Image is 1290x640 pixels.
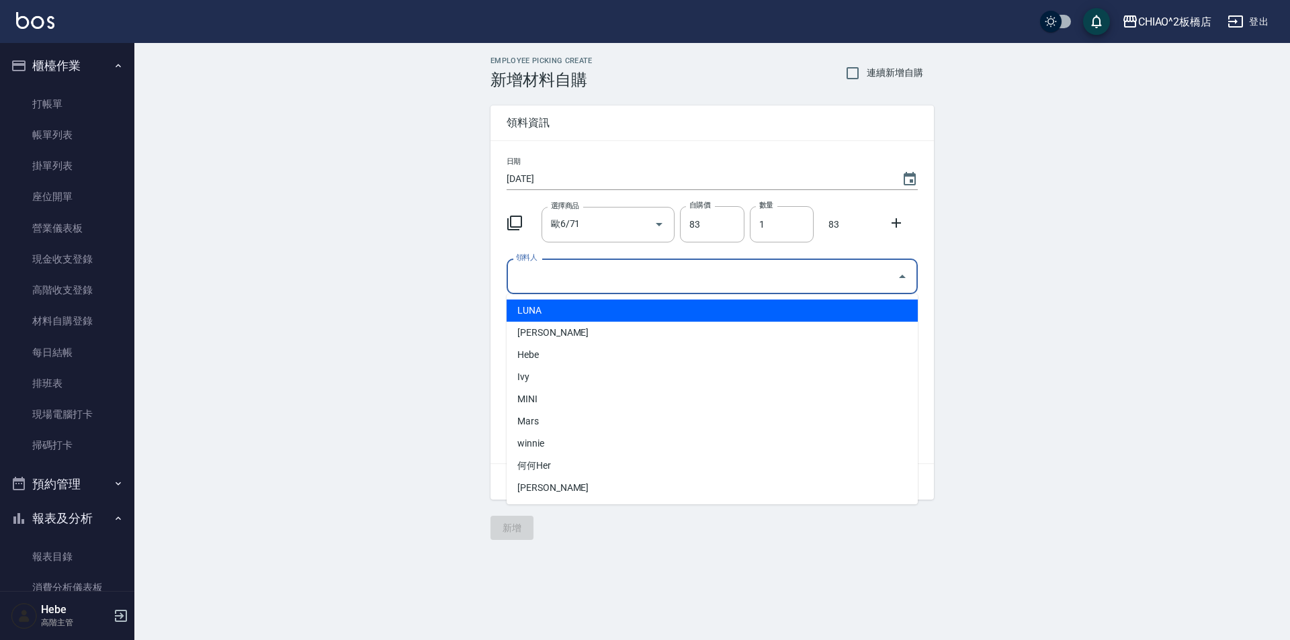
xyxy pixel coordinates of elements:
a: 每日結帳 [5,337,129,368]
a: 掛單列表 [5,150,129,181]
li: MINI [507,388,918,410]
img: Person [11,602,38,629]
label: 自購價 [689,200,710,210]
label: 數量 [759,200,773,210]
li: Ivy [507,366,918,388]
a: 營業儀表板 [5,213,129,244]
button: 登出 [1222,9,1274,34]
a: 報表目錄 [5,541,129,572]
a: 材料自購登錄 [5,306,129,336]
a: 現場電腦打卡 [5,399,129,430]
span: 領料資訊 [507,116,918,130]
a: 座位開單 [5,181,129,212]
img: Logo [16,12,54,29]
label: 日期 [507,156,521,167]
button: 報表及分析 [5,501,129,536]
a: 打帳單 [5,89,129,120]
a: 現金收支登錄 [5,244,129,275]
button: 預約管理 [5,467,129,502]
button: save [1083,8,1110,35]
a: 高階收支登錄 [5,275,129,306]
button: Choose date, selected date is 2025-09-06 [894,163,926,195]
li: LUNA [507,300,918,322]
li: 何何Her [507,455,918,477]
button: 櫃檯作業 [5,48,129,83]
button: CHIAO^2板橋店 [1117,8,1217,36]
span: 連續新增自購 [867,66,923,80]
h3: 新增材料自購 [490,71,593,89]
li: [PERSON_NAME] [507,322,918,344]
p: 高階主管 [41,616,110,629]
label: 選擇商品 [551,201,579,211]
a: 消費分析儀表板 [5,572,129,603]
h5: Hebe [41,603,110,616]
input: YYYY/MM/DD [507,168,888,190]
p: 83 [819,218,849,232]
li: winnie [507,432,918,455]
label: 領料人 [516,253,537,263]
div: CHIAO^2板橋店 [1138,13,1212,30]
h2: Employee Picking Create [490,56,593,65]
a: 帳單列表 [5,120,129,150]
a: 掃碼打卡 [5,430,129,461]
div: 合計： 83 [490,464,934,500]
button: Close [892,266,913,287]
li: Mars [507,410,918,432]
button: Open [648,214,670,235]
li: Hebe [507,344,918,366]
li: [PERSON_NAME] [507,477,918,499]
a: 排班表 [5,368,129,399]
